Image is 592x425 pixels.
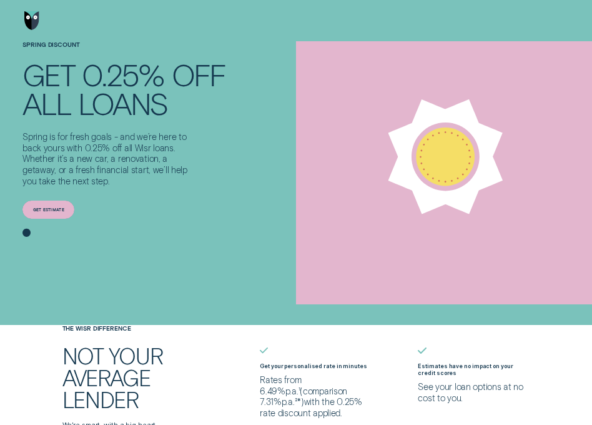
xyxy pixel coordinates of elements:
div: all [22,89,71,117]
span: ( [300,386,303,396]
h4: Get 0.25% off all loans [22,60,225,117]
span: Per Annum [282,396,295,407]
span: Per Annum [285,386,298,396]
h2: Not your average lender [62,344,198,410]
div: loans [78,89,168,117]
p: Rates from 6.49% ¹ comparison 7.31% ²* with the 0.25% rate discount applied. [260,374,372,419]
span: p.a. [285,386,298,396]
img: Wisr [24,11,40,30]
label: Estimates have no impact on your credit scores [418,363,513,376]
div: off [172,60,225,89]
div: Get estimate [33,208,64,212]
h1: SPRING DISCOUNT [22,41,225,60]
p: Spring is for fresh goals - and we’re here to back yours with 0.25% off all Wisr loans. Whether i... [22,131,200,187]
div: Get [22,60,74,89]
span: p.a. [282,396,295,407]
p: See your loan options at no cost to you. [418,381,530,404]
span: ) [301,396,304,407]
a: Get estimate [22,201,74,219]
h4: THE WISR DIFFERENCE [62,325,214,332]
div: 0.25% [82,60,164,89]
label: Get your personalised rate in minutes [260,363,367,369]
